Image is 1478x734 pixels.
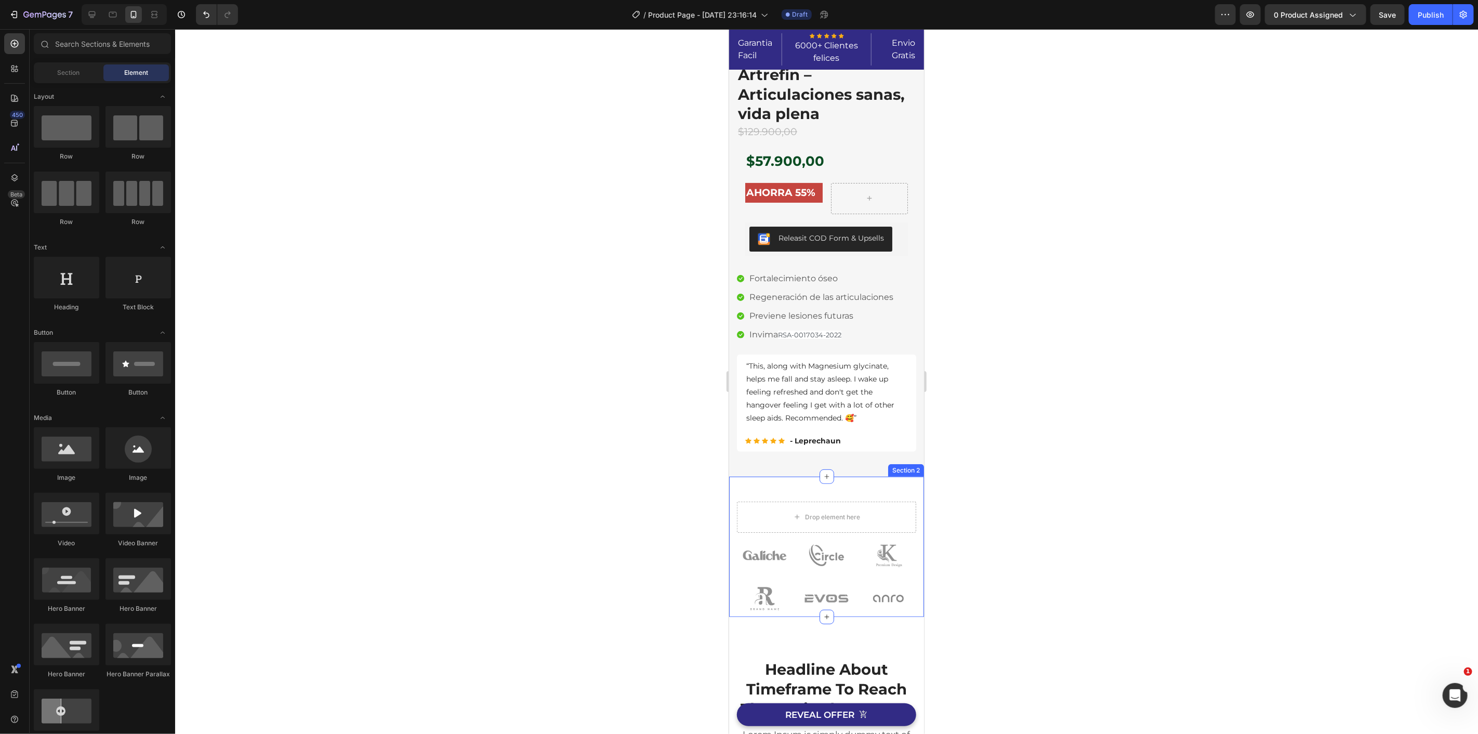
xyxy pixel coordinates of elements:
[105,388,171,397] div: Button
[1443,683,1468,708] iframe: Intercom live chat
[1418,9,1444,20] div: Publish
[34,152,99,161] div: Row
[34,92,54,101] span: Layout
[1409,4,1453,25] button: Publish
[1370,4,1405,25] button: Save
[34,388,99,397] div: Button
[729,29,924,734] iframe: Design area
[34,328,53,337] span: Button
[1265,4,1366,25] button: 0 product assigned
[648,9,757,20] span: Product Page - [DATE] 23:16:14
[34,473,99,482] div: Image
[154,324,171,341] span: Toggle open
[1379,10,1396,19] span: Save
[105,604,171,613] div: Hero Banner
[34,243,47,252] span: Text
[105,303,171,312] div: Text Block
[58,68,80,77] span: Section
[154,410,171,426] span: Toggle open
[34,670,99,679] div: Hero Banner
[643,9,646,20] span: /
[154,239,171,256] span: Toggle open
[34,33,171,54] input: Search Sections & Elements
[1464,667,1472,676] span: 1
[105,539,171,548] div: Video Banner
[105,217,171,227] div: Row
[154,88,171,105] span: Toggle open
[105,670,171,679] div: Hero Banner Parallax
[10,111,25,119] div: 450
[34,303,99,312] div: Heading
[105,473,171,482] div: Image
[34,413,52,423] span: Media
[68,8,73,21] p: 7
[4,4,77,25] button: 7
[34,217,99,227] div: Row
[105,152,171,161] div: Row
[34,604,99,613] div: Hero Banner
[792,10,808,19] span: Draft
[8,190,25,199] div: Beta
[34,539,99,548] div: Video
[124,68,148,77] span: Element
[196,4,238,25] div: Undo/Redo
[1274,9,1343,20] span: 0 product assigned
